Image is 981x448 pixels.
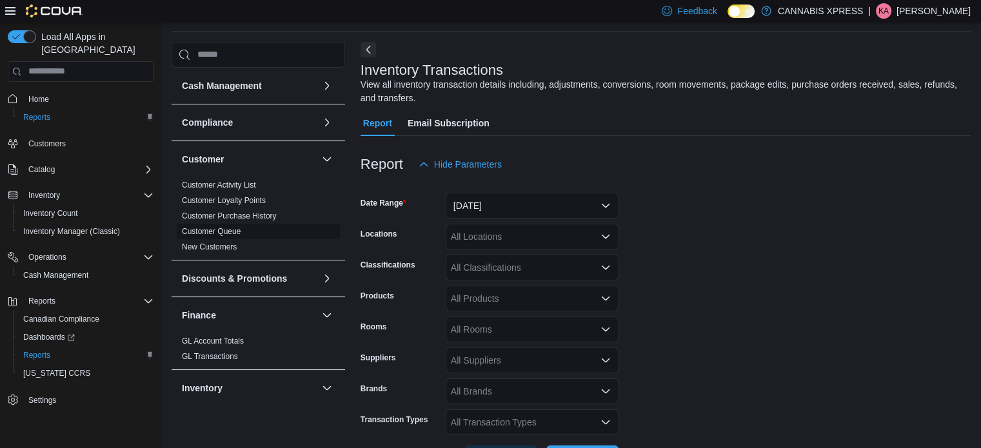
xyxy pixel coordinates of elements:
span: Home [28,94,49,104]
h3: Compliance [182,116,233,129]
span: Customer Loyalty Points [182,195,266,206]
span: [US_STATE] CCRS [23,368,90,378]
a: Reports [18,110,55,125]
h3: Cash Management [182,79,262,92]
label: Brands [361,384,387,394]
label: Classifications [361,260,415,270]
a: Inventory Count [18,206,83,221]
span: GL Transactions [182,351,238,362]
button: Finance [319,307,335,323]
span: Inventory Manager (Classic) [23,226,120,237]
h3: Inventory [182,382,223,394]
p: [PERSON_NAME] [897,3,971,19]
a: Customers [23,136,71,151]
span: Reports [18,110,154,125]
button: Inventory [23,188,65,203]
button: Compliance [182,116,317,129]
span: Customer Purchase History [182,211,277,221]
button: Settings [3,390,159,409]
label: Locations [361,229,397,239]
span: Cash Management [18,268,154,283]
a: Customer Purchase History [182,211,277,220]
a: Canadian Compliance [18,311,104,327]
a: Settings [23,393,61,408]
span: Reports [28,296,55,306]
button: Finance [182,309,317,322]
span: Inventory Count [18,206,154,221]
input: Dark Mode [728,5,755,18]
label: Date Range [361,198,406,208]
span: Customers [23,135,154,151]
button: Reports [13,346,159,364]
p: | [868,3,871,19]
button: Open list of options [600,231,611,242]
nav: Complex example [8,84,154,443]
a: Customer Queue [182,227,241,236]
span: Inventory [28,190,60,200]
h3: Finance [182,309,216,322]
button: Operations [23,249,72,265]
label: Suppliers [361,353,396,363]
label: Transaction Types [361,414,428,425]
button: Discounts & Promotions [319,271,335,286]
span: Canadian Compliance [23,314,99,324]
span: Canadian Compliance [18,311,154,327]
button: [DATE] [446,193,619,219]
button: Reports [13,108,159,126]
a: Customer Activity List [182,180,256,190]
span: Home [23,91,154,107]
a: [US_STATE] CCRS [18,365,95,381]
button: Open list of options [600,293,611,304]
button: Open list of options [600,386,611,396]
span: Operations [23,249,154,265]
button: Open list of options [600,355,611,365]
a: New Customers [182,242,237,251]
label: Rooms [361,322,387,332]
button: Compliance [319,115,335,130]
span: Feedback [677,5,717,17]
div: View all inventory transaction details including, adjustments, conversions, room movements, packa... [361,78,964,105]
div: Finance [172,333,345,369]
button: Inventory [182,382,317,394]
button: Cash Management [13,266,159,284]
button: Canadian Compliance [13,310,159,328]
span: GL Account Totals [182,336,244,346]
button: Inventory Count [13,204,159,222]
span: Reports [23,350,50,360]
button: Catalog [23,162,60,177]
button: Catalog [3,161,159,179]
button: Customer [182,153,317,166]
button: Inventory Manager (Classic) [13,222,159,240]
h3: Inventory Transactions [361,63,503,78]
button: Home [3,90,159,108]
span: New Customers [182,242,237,252]
span: Washington CCRS [18,365,154,381]
span: Catalog [28,164,55,175]
div: Customer [172,177,345,260]
h3: Customer [182,153,224,166]
span: Dashboards [18,329,154,345]
a: GL Account Totals [182,336,244,346]
a: Dashboards [13,328,159,346]
button: Reports [3,292,159,310]
button: Hide Parameters [413,151,507,177]
span: Reports [23,112,50,122]
span: Settings [28,395,56,405]
span: Customer Activity List [182,180,256,190]
button: Next [361,42,376,57]
button: Inventory [3,186,159,204]
span: Report [363,110,392,136]
button: Cash Management [319,78,335,93]
a: Inventory Manager (Classic) [18,224,125,239]
a: Home [23,92,54,107]
a: Dashboards [18,329,80,345]
span: Inventory Count [23,208,78,219]
span: Inventory Manager (Classic) [18,224,154,239]
button: Discounts & Promotions [182,272,317,285]
span: Cash Management [23,270,88,280]
a: GL Transactions [182,352,238,361]
button: Customers [3,134,159,153]
span: Settings [23,391,154,407]
div: Kaylea Anderson-Masson [876,3,891,19]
